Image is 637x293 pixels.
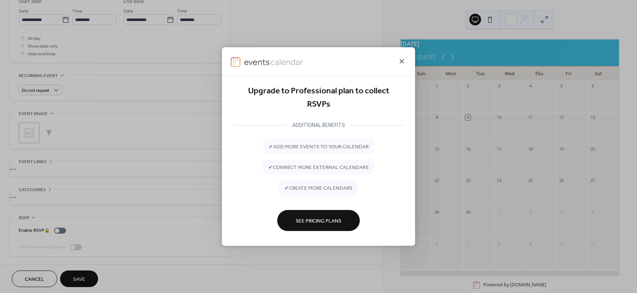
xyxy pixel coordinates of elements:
span: ✔ add more events to your calendar [269,143,369,151]
span: See Pricing Plans [296,217,341,225]
span: ✔ create more calendars [285,184,352,192]
span: ✔ connect more external calendars [268,163,369,171]
button: See Pricing Plans [277,210,360,231]
img: logo-icon [231,57,240,67]
div: ADDITIONAL BENEFITS [286,121,351,130]
img: logo-type [244,57,304,67]
div: Upgrade to Professional plan to collect RSVPs [234,85,403,111]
